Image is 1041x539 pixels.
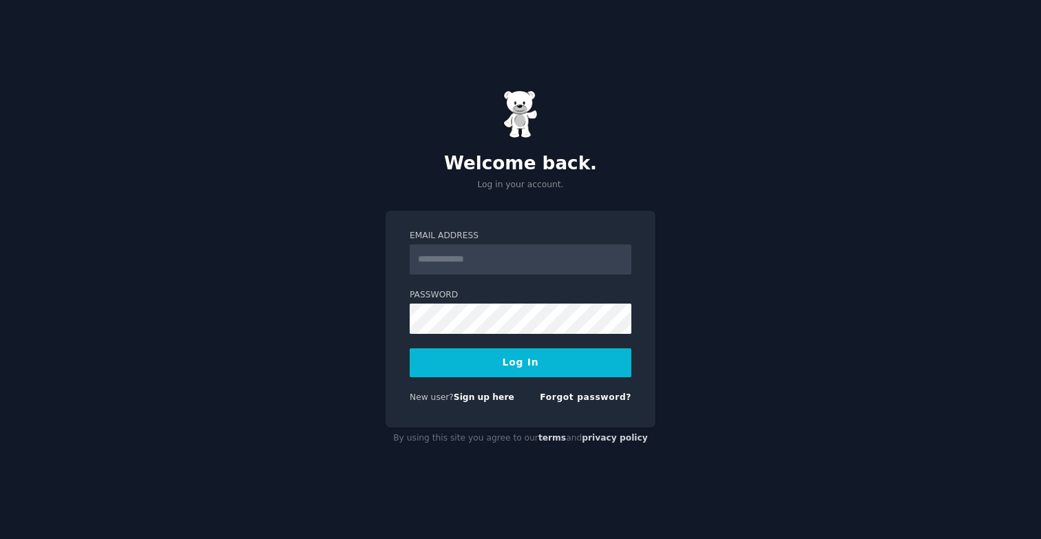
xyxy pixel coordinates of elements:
button: Log In [410,348,631,377]
label: Email Address [410,230,631,242]
a: Forgot password? [540,392,631,402]
p: Log in your account. [386,179,655,191]
span: New user? [410,392,454,402]
label: Password [410,289,631,302]
a: privacy policy [582,433,648,443]
a: terms [538,433,566,443]
img: Gummy Bear [503,90,538,138]
h2: Welcome back. [386,153,655,175]
div: By using this site you agree to our and [386,427,655,450]
a: Sign up here [454,392,514,402]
